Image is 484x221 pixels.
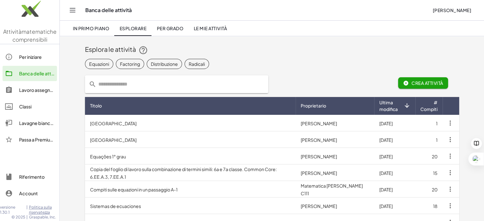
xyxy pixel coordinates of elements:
[301,154,337,159] font: [PERSON_NAME]
[379,170,393,176] font: [DATE]
[3,115,57,131] a: Lavagne bianche
[120,61,140,66] font: Factoring
[301,121,337,126] font: [PERSON_NAME]
[89,80,96,88] i: prepended action
[12,28,57,43] font: matematiche comprensibili
[432,187,438,192] font: 20
[90,154,126,159] font: Equações 1° grau
[379,137,393,143] font: [DATE]
[398,77,448,89] button: Crea attività
[85,45,136,53] font: Esplora le attività
[90,121,137,126] font: [GEOGRAPHIC_DATA]
[3,186,57,201] a: Account
[301,170,337,176] font: [PERSON_NAME]
[11,215,25,219] font: © 2025
[19,120,56,126] font: Lavagne bianche
[19,174,45,180] font: Riferimento
[3,66,57,81] a: Banca delle attività
[90,203,141,209] font: Sistemas de ecuaciones
[301,203,337,209] font: [PERSON_NAME]
[433,203,438,209] font: 18
[379,100,398,112] font: Ultima modifica
[29,205,52,215] font: Politica sulla riservatezza
[432,154,438,159] font: 20
[420,100,438,112] font: # Compiti
[379,203,393,209] font: [DATE]
[3,169,57,184] a: Riferimento
[411,80,443,86] font: Crea attività
[157,25,183,31] font: Per grado
[3,49,57,65] a: Per iniziare
[379,187,393,192] font: [DATE]
[120,25,146,31] font: Esplorare
[436,137,438,143] font: 1
[151,61,178,66] font: Distribuzione
[3,82,57,98] a: Lavoro assegnato
[433,7,471,13] font: [PERSON_NAME]
[194,25,227,31] font: Le mie attività
[26,215,28,219] font: |
[433,170,438,176] font: 15
[436,121,438,126] font: 1
[301,183,363,196] font: Matematica [PERSON_NAME] C111
[379,121,393,126] font: [DATE]
[19,190,38,196] font: Account
[427,4,476,16] button: [PERSON_NAME]
[19,137,55,142] font: Passa a Premium!
[301,103,326,108] font: Proprietario
[90,103,102,108] font: Titolo
[19,87,57,93] font: Lavoro assegnato
[301,137,337,143] font: [PERSON_NAME]
[90,187,178,192] font: Compiti sulle equazioni in un passaggio A-1
[379,154,393,159] font: [DATE]
[26,205,28,210] font: |
[19,54,42,60] font: Per iniziare
[90,166,277,180] font: Copia del foglio di lavoro sulla combinazione di termini simili: 6a e 7a classe. Common Core: 6.E...
[3,28,22,35] font: Attività
[29,215,56,219] font: Graspable, Inc.
[19,104,32,109] font: Classi
[90,137,137,143] font: [GEOGRAPHIC_DATA]
[29,205,60,215] a: Politica sulla riservatezza
[89,61,109,66] font: Equazioni
[73,25,109,31] font: In primo piano
[189,61,205,66] font: Radicali
[3,99,57,114] a: Classi
[19,71,60,76] font: Banca delle attività
[67,5,78,15] button: Attiva/disattiva la navigazione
